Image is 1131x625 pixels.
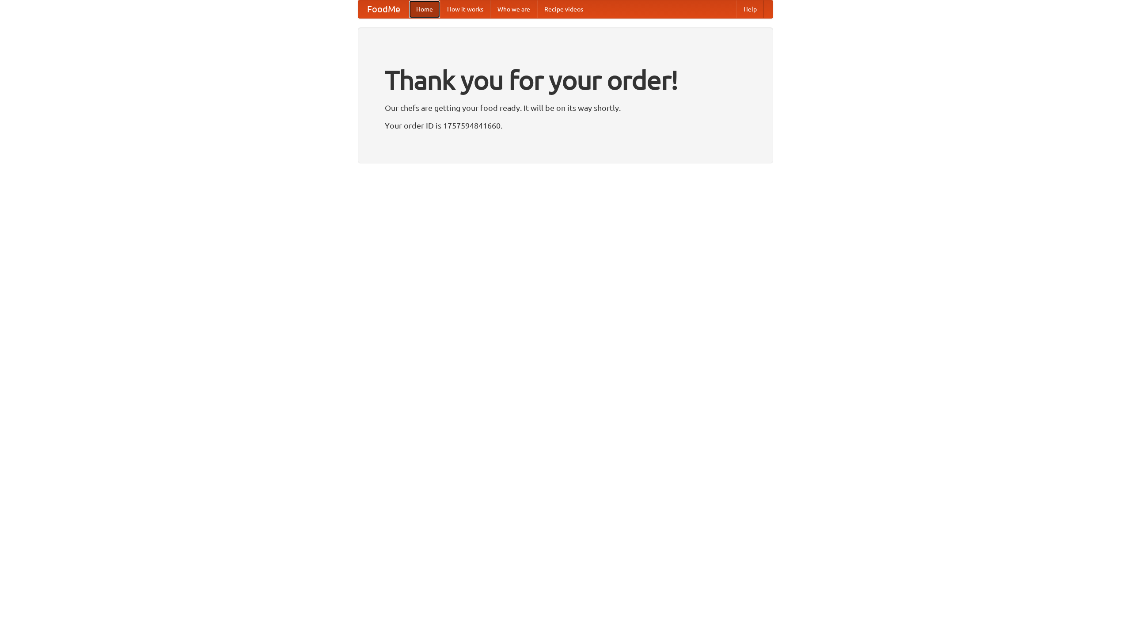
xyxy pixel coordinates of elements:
[537,0,590,18] a: Recipe videos
[358,0,409,18] a: FoodMe
[385,119,746,132] p: Your order ID is 1757594841660.
[385,101,746,114] p: Our chefs are getting your food ready. It will be on its way shortly.
[440,0,490,18] a: How it works
[490,0,537,18] a: Who we are
[736,0,764,18] a: Help
[385,59,746,101] h1: Thank you for your order!
[409,0,440,18] a: Home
